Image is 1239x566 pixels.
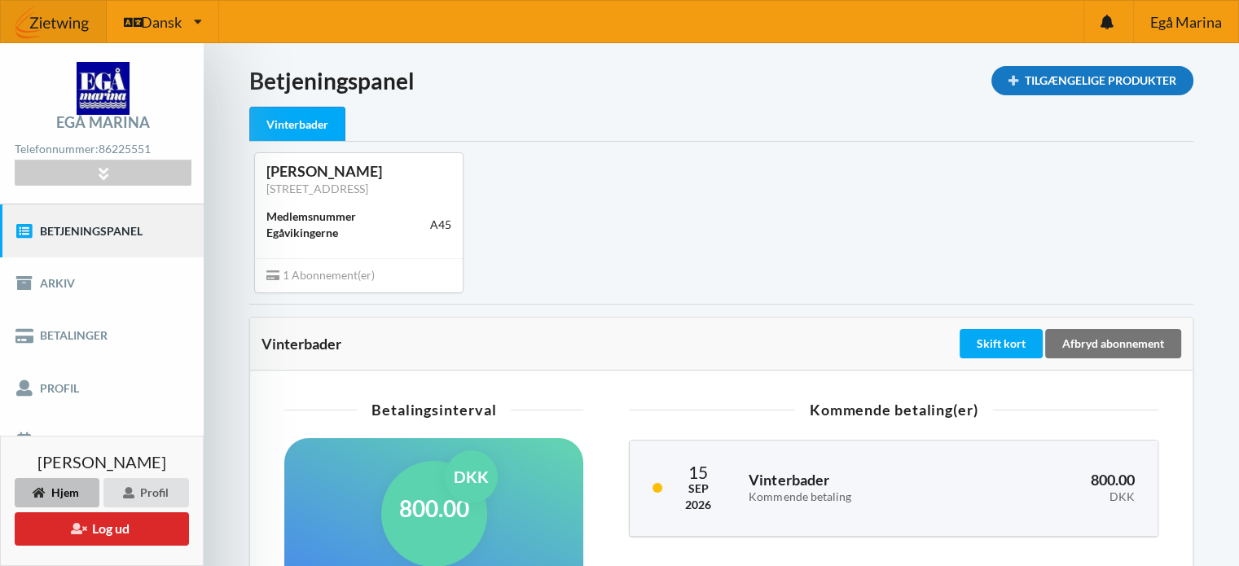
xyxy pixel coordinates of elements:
img: logo [77,62,130,115]
h3: Vinterbader [749,471,959,503]
span: Dansk [141,15,182,29]
div: Kommende betaling(er) [629,402,1158,417]
button: Log ud [15,512,189,546]
div: [PERSON_NAME] [266,162,451,181]
div: Afbryd abonnement [1045,329,1181,358]
strong: 86225551 [99,142,151,156]
span: 1 Abonnement(er) [266,268,375,282]
div: Vinterbader [261,336,956,352]
div: Profil [103,478,189,507]
div: Sep [685,480,711,497]
div: Medlemsnummer Egåvikingerne [266,208,430,241]
div: Hjem [15,478,99,507]
div: Telefonnummer: [15,138,191,160]
a: [STREET_ADDRESS] [266,182,368,195]
div: DKK [982,490,1135,504]
h1: Betjeningspanel [249,66,1193,95]
div: Betalingsinterval [284,402,583,417]
div: Kommende betaling [749,490,959,504]
div: DKK [445,450,498,503]
h1: 800.00 [399,494,469,523]
div: Vinterbader [249,107,345,142]
span: Egå Marina [1149,15,1221,29]
div: A45 [430,217,451,233]
div: Egå Marina [56,115,150,129]
div: 2026 [685,497,711,513]
div: Tilgængelige Produkter [991,66,1193,95]
div: 15 [685,463,711,480]
div: Skift kort [960,329,1043,358]
h3: 800.00 [982,471,1135,503]
span: [PERSON_NAME] [37,454,166,470]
